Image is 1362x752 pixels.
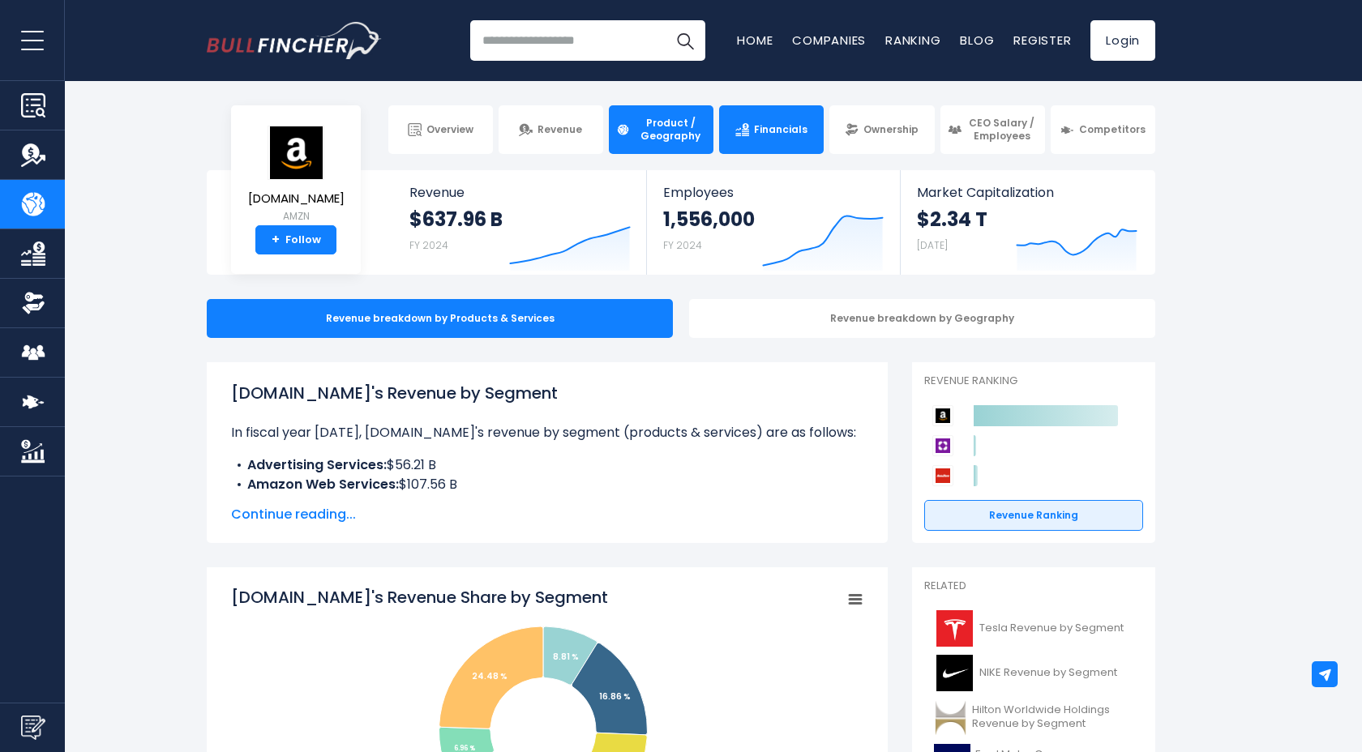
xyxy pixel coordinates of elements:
[248,209,345,224] small: AMZN
[863,123,919,136] span: Ownership
[979,622,1124,635] span: Tesla Revenue by Segment
[934,655,974,691] img: NKE logo
[231,381,863,405] h1: [DOMAIN_NAME]'s Revenue by Segment
[231,475,863,494] li: $107.56 B
[979,666,1117,680] span: NIKE Revenue by Segment
[932,465,953,486] img: AutoZone competitors logo
[409,238,448,252] small: FY 2024
[885,32,940,49] a: Ranking
[1013,32,1071,49] a: Register
[388,105,493,154] a: Overview
[247,125,345,226] a: [DOMAIN_NAME] AMZN
[917,238,948,252] small: [DATE]
[719,105,824,154] a: Financials
[689,299,1155,338] div: Revenue breakdown by Geography
[231,455,863,475] li: $56.21 B
[472,670,508,682] tspan: 24.48 %
[663,185,883,200] span: Employees
[924,606,1143,651] a: Tesla Revenue by Segment
[934,699,967,736] img: HLT logo
[207,22,382,59] img: Bullfincher logo
[1090,20,1155,61] a: Login
[966,117,1038,142] span: CEO Salary / Employees
[829,105,934,154] a: Ownership
[231,423,863,442] p: In fiscal year [DATE], [DOMAIN_NAME]'s revenue by segment (products & services) are as follows:
[901,170,1154,275] a: Market Capitalization $2.34 T [DATE]
[924,500,1143,531] a: Revenue Ranking
[924,695,1143,740] a: Hilton Worldwide Holdings Revenue by Segment
[1051,105,1155,154] a: Competitors
[924,651,1143,695] a: NIKE Revenue by Segment
[207,22,381,59] a: Go to homepage
[647,170,899,275] a: Employees 1,556,000 FY 2024
[272,233,280,247] strong: +
[426,123,473,136] span: Overview
[248,192,345,206] span: [DOMAIN_NAME]
[924,579,1143,593] p: Related
[609,105,713,154] a: Product / Geography
[934,610,974,647] img: TSLA logo
[663,207,755,232] strong: 1,556,000
[393,170,647,275] a: Revenue $637.96 B FY 2024
[231,586,608,609] tspan: [DOMAIN_NAME]'s Revenue Share by Segment
[665,20,705,61] button: Search
[247,475,399,493] b: Amazon Web Services:
[932,435,953,456] img: Wayfair competitors logo
[932,405,953,426] img: Amazon.com competitors logo
[247,455,387,474] b: Advertising Services:
[917,207,987,232] strong: $2.34 T
[924,374,1143,388] p: Revenue Ranking
[553,651,579,663] tspan: 8.81 %
[940,105,1045,154] a: CEO Salary / Employees
[231,505,863,524] span: Continue reading...
[499,105,603,154] a: Revenue
[538,123,582,136] span: Revenue
[599,690,631,703] tspan: 16.86 %
[792,32,866,49] a: Companies
[207,299,673,338] div: Revenue breakdown by Products & Services
[737,32,773,49] a: Home
[409,207,503,232] strong: $637.96 B
[972,703,1133,731] span: Hilton Worldwide Holdings Revenue by Segment
[754,123,807,136] span: Financials
[663,238,702,252] small: FY 2024
[409,185,631,200] span: Revenue
[1079,123,1146,136] span: Competitors
[255,225,336,254] a: +Follow
[960,32,994,49] a: Blog
[21,291,45,315] img: Ownership
[635,117,706,142] span: Product / Geography
[917,185,1137,200] span: Market Capitalization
